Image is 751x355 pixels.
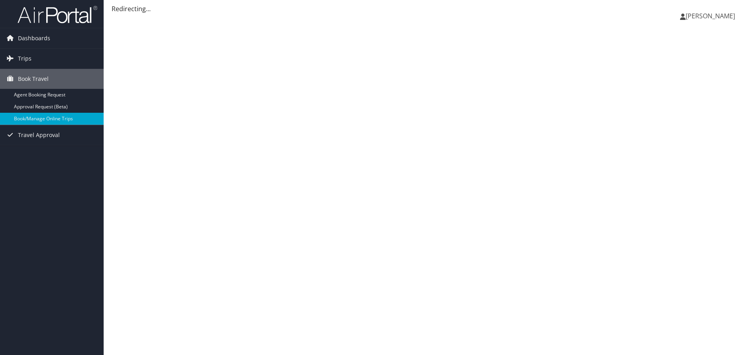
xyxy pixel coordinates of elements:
[686,12,735,20] span: [PERSON_NAME]
[18,125,60,145] span: Travel Approval
[18,49,31,69] span: Trips
[18,69,49,89] span: Book Travel
[18,5,97,24] img: airportal-logo.png
[112,4,743,14] div: Redirecting...
[680,4,743,28] a: [PERSON_NAME]
[18,28,50,48] span: Dashboards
